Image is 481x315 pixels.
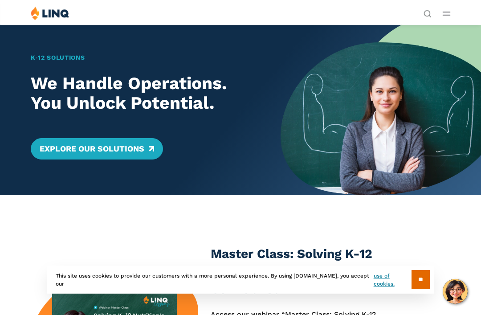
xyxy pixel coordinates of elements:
[281,25,481,195] img: Home Banner
[443,279,468,304] button: Hello, have a question? Let’s chat.
[47,266,434,294] div: This site uses cookies to provide our customers with a more personal experience. By using [DOMAIN...
[424,9,432,17] button: Open Search Bar
[374,272,412,288] a: use of cookies.
[31,74,261,114] h2: We Handle Operations. You Unlock Potential.
[31,138,163,160] a: Explore Our Solutions
[424,6,432,17] nav: Utility Navigation
[211,245,414,298] h3: Master Class: Solving K-12 Nutrition’s Top 5 Obstacles With Confidence
[443,8,450,18] button: Open Main Menu
[31,6,69,20] img: LINQ | K‑12 Software
[31,53,261,62] h1: K‑12 Solutions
